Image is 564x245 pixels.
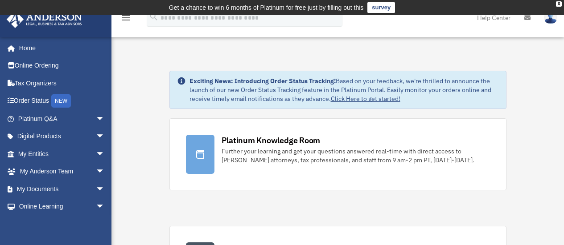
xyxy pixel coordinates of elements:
a: Online Learningarrow_drop_down [6,198,118,216]
a: Order StatusNEW [6,92,118,110]
a: Home [6,39,114,57]
img: User Pic [544,11,557,24]
a: My Entitiesarrow_drop_down [6,145,118,163]
img: Anderson Advisors Platinum Portal [4,11,85,28]
div: Platinum Knowledge Room [222,135,321,146]
a: Digital Productsarrow_drop_down [6,128,118,145]
div: NEW [51,94,71,108]
a: Click Here to get started! [331,95,400,103]
div: Get a chance to win 6 months of Platinum for free just by filling out this [169,2,364,13]
a: My Anderson Teamarrow_drop_down [6,163,118,181]
span: arrow_drop_down [96,145,114,163]
div: close [556,1,562,7]
i: menu [120,12,131,23]
span: arrow_drop_down [96,180,114,198]
a: Tax Organizers [6,74,118,92]
a: Platinum Q&Aarrow_drop_down [6,110,118,128]
a: survey [367,2,395,13]
i: search [149,12,159,22]
a: Platinum Knowledge Room Further your learning and get your questions answered real-time with dire... [169,118,506,190]
div: Based on your feedback, we're thrilled to announce the launch of our new Order Status Tracking fe... [189,76,499,103]
span: arrow_drop_down [96,128,114,146]
a: menu [120,16,131,23]
strong: Exciting News: Introducing Order Status Tracking! [189,77,336,85]
span: arrow_drop_down [96,163,114,181]
a: Online Ordering [6,57,118,75]
div: Further your learning and get your questions answered real-time with direct access to [PERSON_NAM... [222,147,490,165]
span: arrow_drop_down [96,110,114,128]
a: My Documentsarrow_drop_down [6,180,118,198]
span: arrow_drop_down [96,198,114,216]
